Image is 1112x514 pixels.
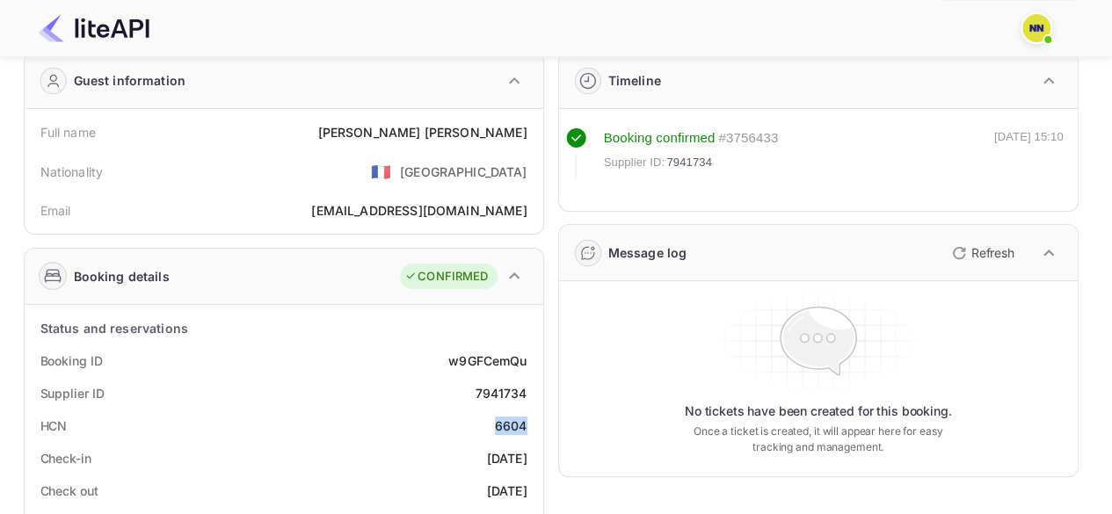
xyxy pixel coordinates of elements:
div: # 3756433 [718,128,778,148]
div: Supplier ID [40,384,105,402]
div: Booking ID [40,351,103,370]
div: Booking details [74,267,170,286]
div: Full name [40,123,96,141]
div: Message log [608,243,687,262]
p: Once a ticket is created, it will appear here for easy tracking and management. [680,424,957,455]
div: Status and reservations [40,319,188,337]
p: No tickets have been created for this booking. [685,402,952,420]
div: w9GFCemQu [448,351,527,370]
div: [DATE] [487,449,527,467]
span: 7941734 [666,154,712,171]
div: Email [40,201,71,220]
div: Check-in [40,449,91,467]
img: LiteAPI Logo [39,14,149,42]
div: [GEOGRAPHIC_DATA] [400,163,527,181]
span: Supplier ID: [604,154,665,171]
div: Timeline [608,71,661,90]
div: [EMAIL_ADDRESS][DOMAIN_NAME] [311,201,527,220]
div: 6604 [495,416,527,435]
div: [PERSON_NAME] [PERSON_NAME] [317,123,527,141]
div: HCN [40,416,68,435]
div: [DATE] 15:10 [994,128,1064,179]
div: Booking confirmed [604,128,716,148]
button: Refresh [941,239,1021,267]
div: Check out [40,481,98,500]
span: United States [371,156,391,187]
div: Guest information [74,71,186,90]
div: CONFIRMED [404,268,488,286]
div: [DATE] [487,481,527,500]
div: Nationality [40,163,104,181]
img: N/A N/A [1022,14,1050,42]
p: Refresh [971,243,1014,262]
div: 7941734 [475,384,527,402]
